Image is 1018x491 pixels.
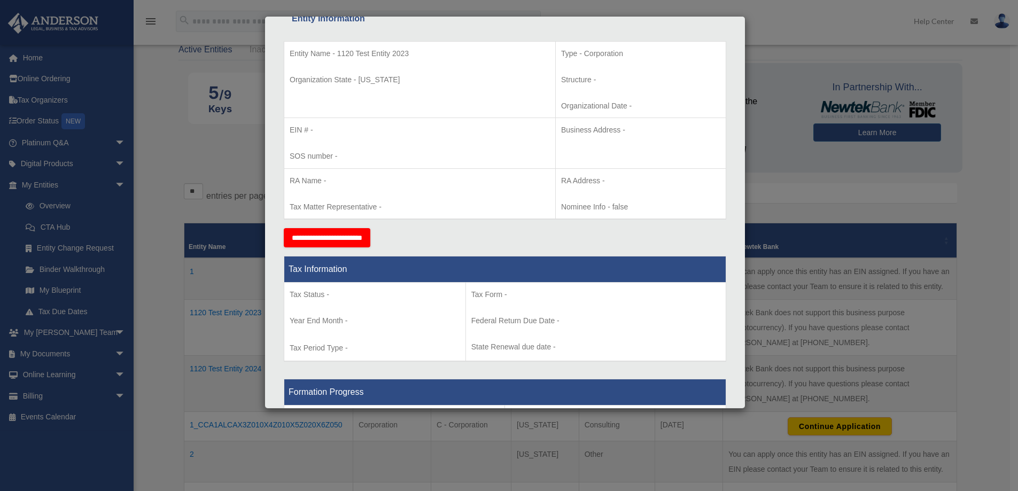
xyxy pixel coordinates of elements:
[290,288,460,301] p: Tax Status -
[290,174,550,188] p: RA Name -
[290,73,550,87] p: Organization State - [US_STATE]
[284,283,466,362] td: Tax Period Type -
[561,174,720,188] p: RA Address -
[471,340,720,354] p: State Renewal due date -
[471,314,720,328] p: Federal Return Due Date -
[561,73,720,87] p: Structure -
[290,150,550,163] p: SOS number -
[284,379,726,406] th: Formation Progress
[284,256,726,283] th: Tax Information
[561,123,720,137] p: Business Address -
[292,11,718,26] div: Entity Information
[290,123,550,137] p: EIN # -
[471,288,720,301] p: Tax Form -
[290,314,460,328] p: Year End Month -
[561,99,720,113] p: Organizational Date -
[290,200,550,214] p: Tax Matter Representative -
[561,200,720,214] p: Nominee Info - false
[290,47,550,60] p: Entity Name - 1120 Test Entity 2023
[561,47,720,60] p: Type - Corporation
